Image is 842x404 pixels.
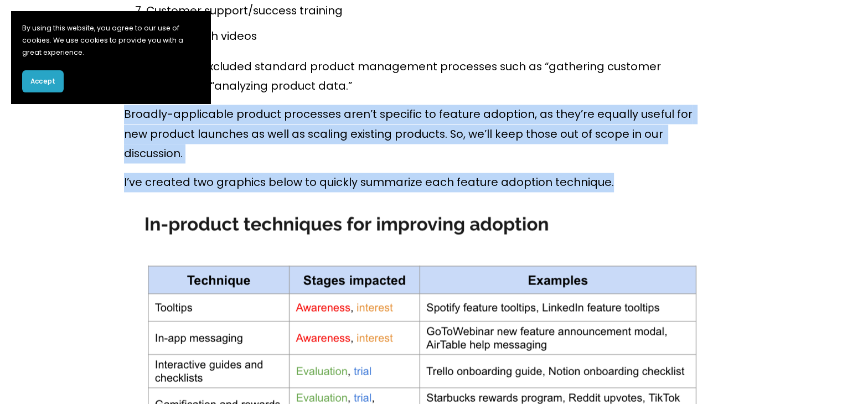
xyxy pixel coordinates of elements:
p: Note that I’ve excluded standard product management processes such as “gathering customer feedbac... [124,57,717,96]
span: Accept [30,76,55,86]
p: By using this website, you agree to our use of cookies. We use cookies to provide you with a grea... [22,22,199,59]
section: Cookie banner [11,11,210,103]
p: Customer support/success training [146,1,717,20]
p: Broadly-applicable product processes aren’t specific to feature adoption, as they’re equally usef... [124,105,717,163]
p: Walkthrough videos [146,27,717,46]
p: I’ve created two graphics below to quickly summarize each feature adoption technique. [124,173,717,192]
button: Accept [22,70,64,92]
